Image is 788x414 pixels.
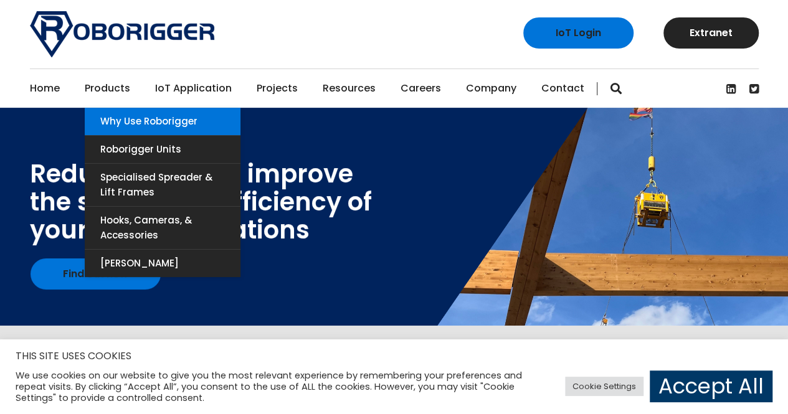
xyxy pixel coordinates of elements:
[85,207,240,249] a: Hooks, Cameras, & Accessories
[155,69,232,108] a: IoT Application
[85,69,130,108] a: Products
[466,69,516,108] a: Company
[30,11,214,57] img: Roborigger
[85,136,240,163] a: Roborigger Units
[85,164,240,206] a: Specialised Spreader & Lift Frames
[663,17,759,49] a: Extranet
[650,370,772,402] a: Accept All
[85,108,240,135] a: Why use Roborigger
[16,348,772,364] h5: THIS SITE USES COOKIES
[565,377,643,396] a: Cookie Settings
[257,69,298,108] a: Projects
[31,258,161,289] a: Find out how
[541,69,584,108] a: Contact
[16,370,546,403] div: We use cookies on our website to give you the most relevant experience by remembering your prefer...
[85,250,240,277] a: [PERSON_NAME]
[523,17,634,49] a: IoT Login
[30,69,60,108] a: Home
[30,160,372,244] div: Reduce cost and improve the safety and efficiency of your lifting operations
[401,69,441,108] a: Careers
[323,69,376,108] a: Resources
